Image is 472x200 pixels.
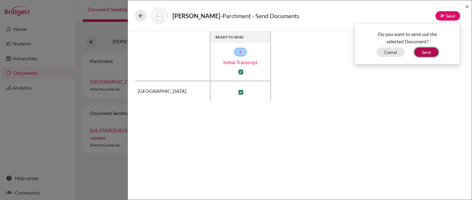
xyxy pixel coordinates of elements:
[210,59,271,66] a: Initial Transcript
[211,31,271,43] th: READY TO SEND
[234,48,247,56] a: T
[354,23,460,64] div: Send
[414,48,438,57] button: Send
[435,11,460,21] button: Send
[173,12,220,19] strong: [PERSON_NAME]
[465,3,469,10] button: Close
[359,31,455,45] p: Do you want to send out the selected Document?
[137,87,186,95] span: [GEOGRAPHIC_DATA]
[465,2,469,11] span: ×
[377,48,405,57] button: Cancel
[220,12,299,19] span: - Parchment - Send Documents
